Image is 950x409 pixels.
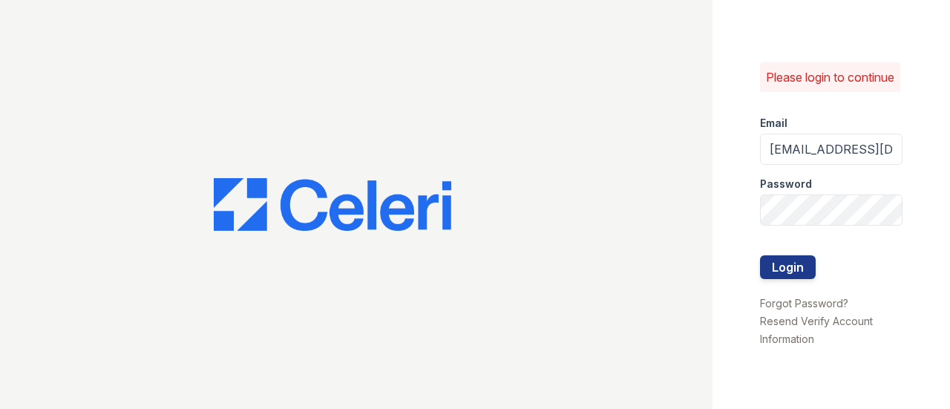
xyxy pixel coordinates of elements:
[760,297,848,310] a: Forgot Password?
[760,116,787,131] label: Email
[760,255,816,279] button: Login
[760,315,873,345] a: Resend Verify Account Information
[766,68,894,86] p: Please login to continue
[214,178,451,232] img: CE_Logo_Blue-a8612792a0a2168367f1c8372b55b34899dd931a85d93a1a3d3e32e68fde9ad4.png
[760,177,812,192] label: Password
